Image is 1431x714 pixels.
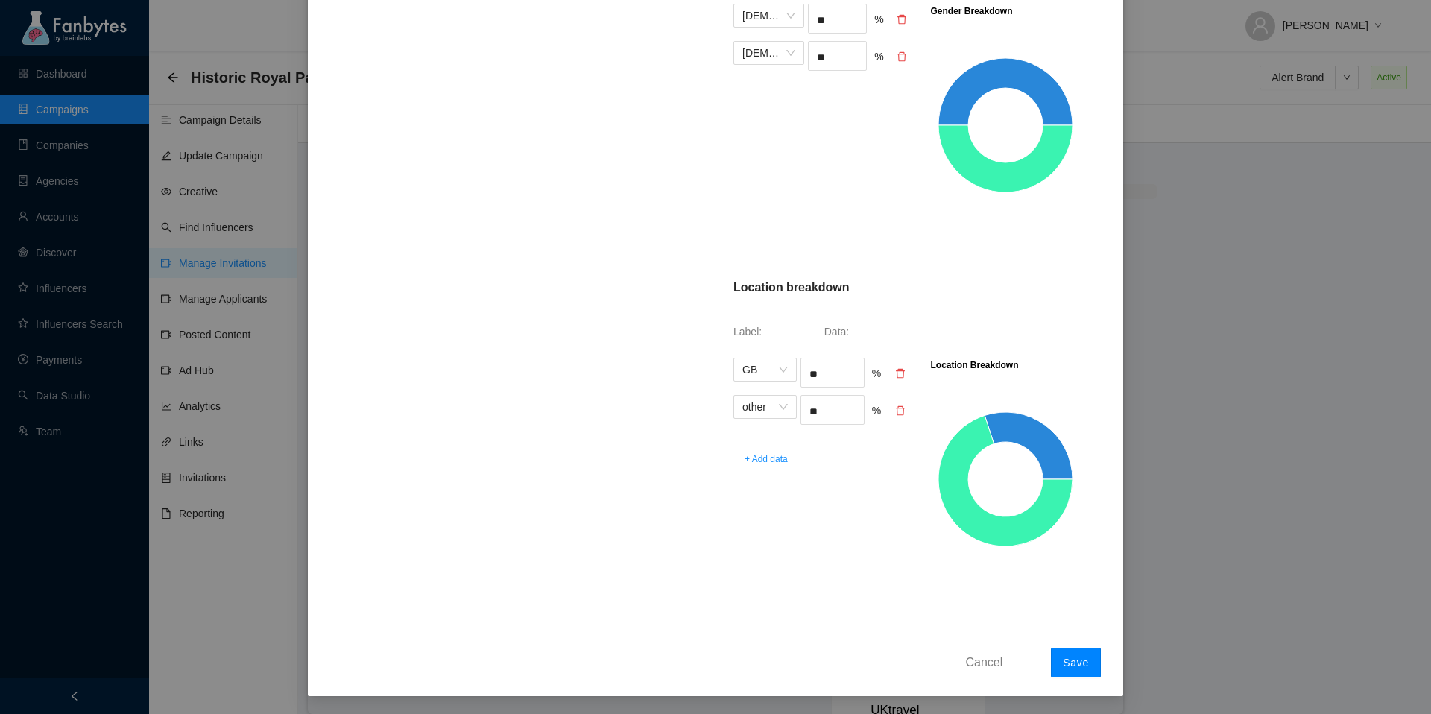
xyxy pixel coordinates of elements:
span: delete [897,14,907,25]
p: Location breakdown [733,279,850,297]
div: % [874,48,889,71]
div: % [874,11,889,34]
p: Location Breakdown [931,358,1019,373]
p: Gender Breakdown [931,4,1013,19]
span: + Add data [745,452,788,467]
span: Save [1063,657,1089,669]
button: Save [1051,648,1101,677]
div: % [872,402,888,425]
button: Cancel [955,650,1014,674]
span: Male [742,4,795,27]
span: Cancel [966,653,1003,672]
span: delete [895,405,906,416]
span: GB [742,358,788,381]
span: delete [897,51,907,62]
button: + Add data [733,447,799,471]
p: Data: [824,323,912,340]
span: Female [742,42,795,64]
div: % [872,365,888,388]
p: Label: [733,323,821,340]
span: other [742,396,788,418]
span: delete [895,368,906,379]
